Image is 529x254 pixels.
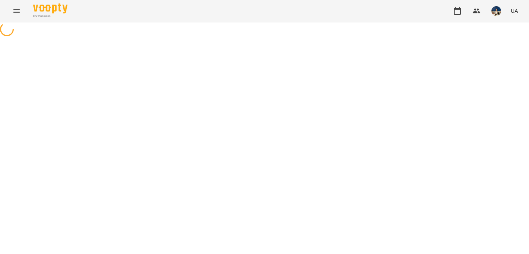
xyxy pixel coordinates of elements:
img: Voopty Logo [33,3,68,13]
span: For Business [33,14,68,19]
button: Menu [8,3,25,19]
span: UA [511,7,518,14]
button: UA [508,4,521,17]
img: 728131e120417835d086312ced40bd2d.jpg [491,6,501,16]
